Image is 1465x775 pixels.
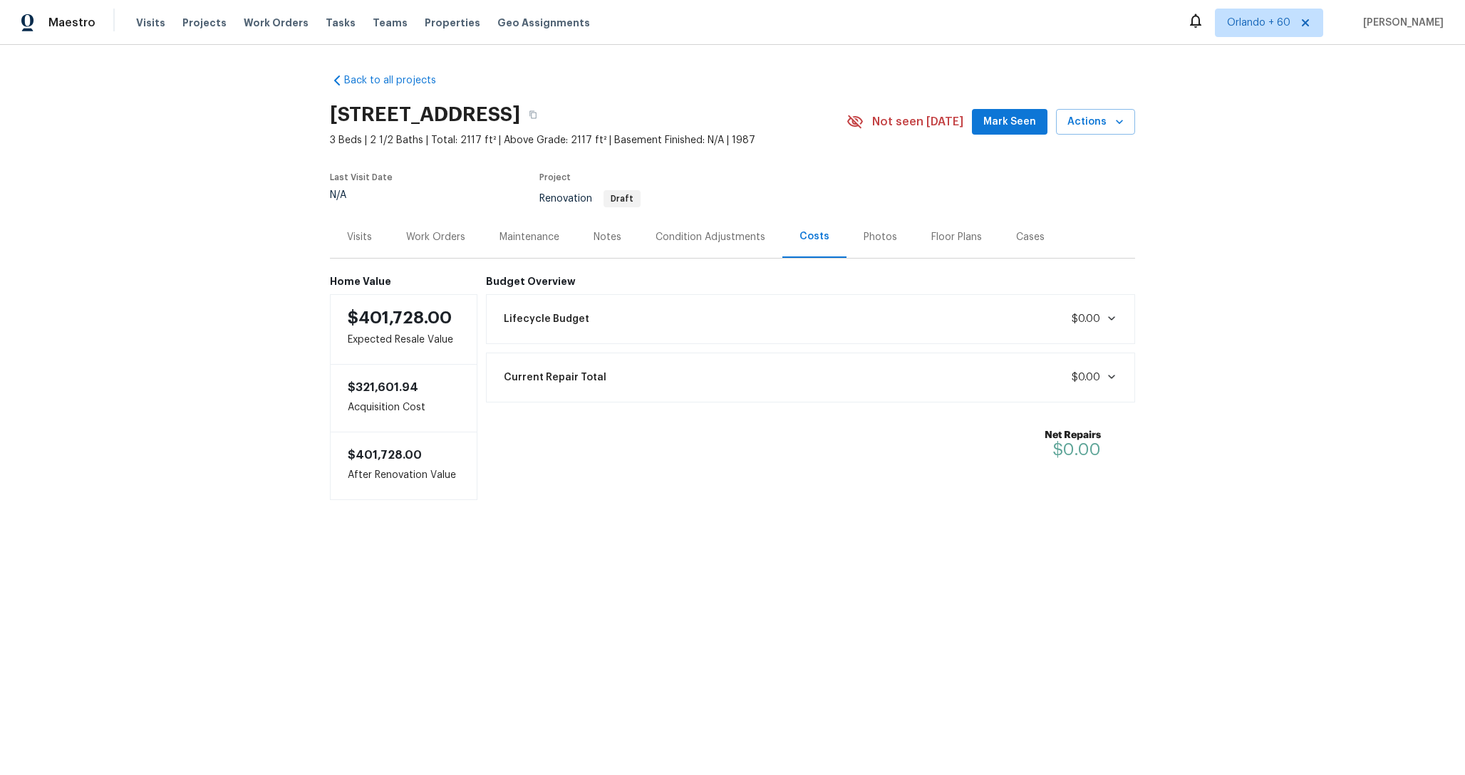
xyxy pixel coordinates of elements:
span: Lifecycle Budget [504,312,589,326]
span: Geo Assignments [497,16,590,30]
span: $401,728.00 [348,449,422,461]
span: $0.00 [1072,314,1100,324]
span: $0.00 [1052,441,1101,458]
button: Mark Seen [972,109,1047,135]
span: Project [539,173,571,182]
span: $321,601.94 [348,382,418,393]
span: Renovation [539,194,641,204]
div: Notes [594,230,621,244]
span: Maestro [48,16,95,30]
div: After Renovation Value [330,432,477,500]
div: Work Orders [406,230,465,244]
span: 3 Beds | 2 1/2 Baths | Total: 2117 ft² | Above Grade: 2117 ft² | Basement Finished: N/A | 1987 [330,133,847,147]
h6: Home Value [330,276,477,287]
span: Orlando + 60 [1227,16,1290,30]
div: Costs [799,229,829,244]
span: Last Visit Date [330,173,393,182]
div: Photos [864,230,897,244]
div: Acquisition Cost [330,365,477,432]
span: Properties [425,16,480,30]
span: Current Repair Total [504,370,606,385]
div: Visits [347,230,372,244]
span: Visits [136,16,165,30]
span: Work Orders [244,16,309,30]
span: $401,728.00 [348,309,452,326]
span: Mark Seen [983,113,1036,131]
span: $0.00 [1072,373,1100,383]
h6: Budget Overview [486,276,1136,287]
span: Actions [1067,113,1124,131]
span: Draft [605,194,639,203]
span: Teams [373,16,408,30]
span: Projects [182,16,227,30]
b: Net Repairs [1045,428,1101,442]
div: Cases [1016,230,1045,244]
a: Back to all projects [330,73,467,88]
button: Actions [1056,109,1135,135]
span: Not seen [DATE] [872,115,963,129]
span: Tasks [326,18,356,28]
div: Condition Adjustments [656,230,765,244]
span: [PERSON_NAME] [1357,16,1444,30]
div: Floor Plans [931,230,982,244]
div: Maintenance [499,230,559,244]
div: N/A [330,190,393,200]
div: Expected Resale Value [330,294,477,365]
h2: [STREET_ADDRESS] [330,108,520,122]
